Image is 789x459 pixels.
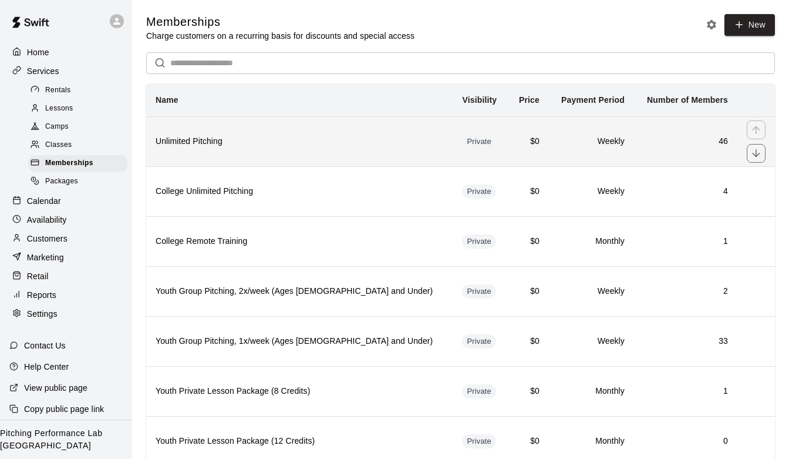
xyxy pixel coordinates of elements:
[156,335,443,348] h6: Youth Group Pitching, 1x/week (Ages [DEMOGRAPHIC_DATA] and Under)
[27,308,58,320] p: Settings
[462,384,496,398] div: This membership is hidden from the memberships page
[558,385,625,398] h6: Monthly
[518,185,540,198] h6: $0
[462,286,496,297] span: Private
[156,435,443,448] h6: Youth Private Lesson Package (12 Credits)
[9,305,123,323] a: Settings
[156,285,443,298] h6: Youth Group Pitching, 2x/week (Ages [DEMOGRAPHIC_DATA] and Under)
[45,139,72,151] span: Classes
[643,435,728,448] h6: 0
[28,119,127,135] div: Camps
[24,382,87,394] p: View public page
[462,434,496,448] div: This membership is hidden from the memberships page
[156,185,443,198] h6: College Unlimited Pitching
[45,176,78,187] span: Packages
[28,173,132,191] a: Packages
[9,43,123,61] a: Home
[28,82,127,99] div: Rentals
[462,135,496,149] div: This membership is hidden from the memberships page
[462,336,496,347] span: Private
[462,334,496,349] div: This membership is hidden from the memberships page
[518,235,540,248] h6: $0
[28,173,127,190] div: Packages
[9,211,123,229] a: Availability
[462,234,496,249] div: This membership is hidden from the memberships page
[27,252,64,263] p: Marketing
[462,436,496,447] span: Private
[9,249,123,266] a: Marketing
[28,136,132,155] a: Classes
[462,95,497,105] b: Visibility
[561,95,625,105] b: Payment Period
[558,185,625,198] h6: Weekly
[24,361,69,373] p: Help Center
[156,235,443,248] h6: College Remote Training
[28,118,132,136] a: Camps
[9,62,123,80] a: Services
[27,233,68,244] p: Customers
[643,135,728,148] h6: 46
[45,158,93,169] span: Memberships
[27,195,61,207] p: Calendar
[28,81,132,99] a: Rentals
[27,214,67,226] p: Availability
[462,284,496,299] div: This membership is hidden from the memberships page
[462,186,496,197] span: Private
[643,385,728,398] h6: 1
[156,385,443,398] h6: Youth Private Lesson Package (8 Credits)
[45,103,73,115] span: Lessons
[747,144,766,163] button: move item down
[146,30,414,42] p: Charge customers on a recurring basis for discounts and special access
[518,285,540,298] h6: $0
[519,95,540,105] b: Price
[27,65,59,77] p: Services
[518,335,540,348] h6: $0
[643,335,728,348] h6: 33
[558,285,625,298] h6: Weekly
[462,386,496,397] span: Private
[27,270,49,282] p: Retail
[518,435,540,448] h6: $0
[643,285,728,298] h6: 2
[558,235,625,248] h6: Monthly
[462,236,496,247] span: Private
[24,340,66,351] p: Contact Us
[518,385,540,398] h6: $0
[24,403,104,415] p: Copy public page link
[703,16,720,33] button: Memberships settings
[9,192,123,210] a: Calendar
[9,267,123,285] a: Retail
[558,335,625,348] h6: Weekly
[156,95,178,105] b: Name
[27,46,49,58] p: Home
[9,230,123,247] a: Customers
[45,85,71,96] span: Rentals
[9,286,123,304] a: Reports
[462,185,496,199] div: This membership is hidden from the memberships page
[27,289,56,301] p: Reports
[462,136,496,148] span: Private
[28,100,127,117] div: Lessons
[643,185,728,198] h6: 4
[647,95,728,105] b: Number of Members
[146,14,414,30] h5: Memberships
[558,435,625,448] h6: Monthly
[518,135,540,148] h6: $0
[558,135,625,148] h6: Weekly
[28,137,127,153] div: Classes
[724,14,775,36] a: New
[28,155,132,173] a: Memberships
[156,135,443,148] h6: Unlimited Pitching
[45,121,69,133] span: Camps
[28,99,132,118] a: Lessons
[28,155,127,172] div: Memberships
